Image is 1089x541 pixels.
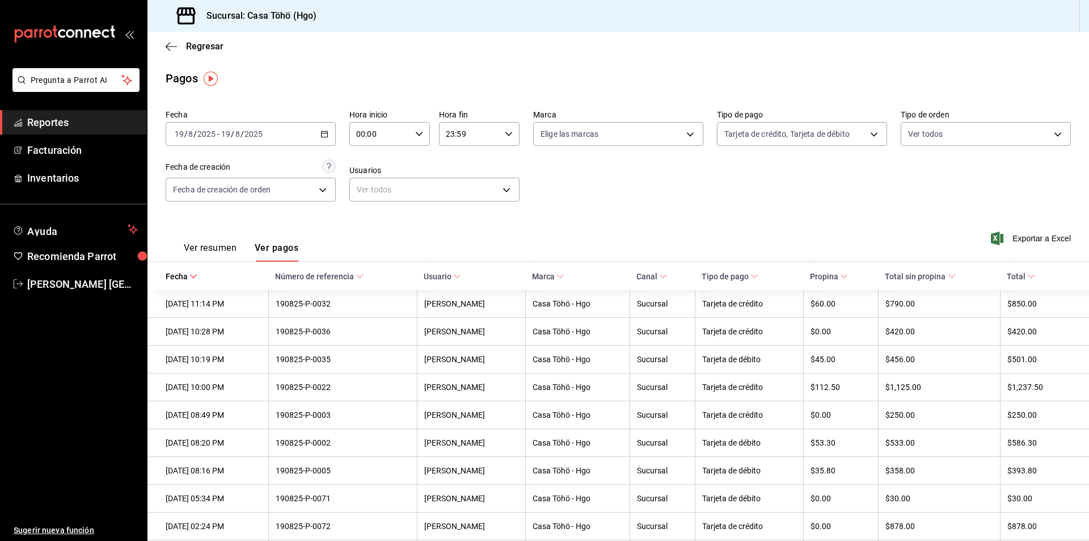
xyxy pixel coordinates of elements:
label: Marca [533,111,703,119]
div: 190825-P-0005 [276,466,410,475]
div: Casa Töhö - Hgo [533,410,623,420]
div: Ver todos [349,178,520,202]
input: -- [188,129,193,139]
button: Exportar a Excel [993,232,1071,245]
span: - [217,129,220,139]
div: $420.00 [885,327,993,336]
div: $0.00 [811,522,871,531]
div: [PERSON_NAME] [424,299,518,308]
div: $420.00 [1007,327,1071,336]
div: [DATE] 08:20 PM [166,438,261,447]
div: [DATE] 10:28 PM [166,327,261,336]
div: $0.00 [811,410,871,420]
div: Sucursal [637,355,688,364]
span: Marca [532,272,564,281]
div: $533.00 [885,438,993,447]
button: open_drawer_menu [125,30,134,39]
div: $60.00 [811,299,871,308]
span: / [193,129,197,139]
div: Casa Töhö - Hgo [533,327,623,336]
span: Ver todos [908,128,943,140]
button: Regresar [166,41,223,52]
input: ---- [244,129,263,139]
div: Pagos [166,70,198,87]
div: 190825-P-0072 [276,522,410,531]
div: Tarjeta de débito [702,494,796,503]
span: Total sin propina [885,272,955,281]
div: $1,125.00 [885,383,993,392]
div: $850.00 [1007,299,1071,308]
a: Pregunta a Parrot AI [8,82,140,94]
div: Casa Töhö - Hgo [533,355,623,364]
span: Pregunta a Parrot AI [31,74,122,86]
div: Casa Töhö - Hgo [533,299,623,308]
div: [PERSON_NAME] [424,327,518,336]
span: / [240,129,244,139]
div: [DATE] 11:14 PM [166,299,261,308]
span: Inventarios [27,170,138,186]
div: Sucursal [637,299,688,308]
h3: Sucursal: Casa Töhö (Hgo) [197,9,316,23]
div: Tarjeta de crédito [702,327,796,336]
div: 190825-P-0032 [276,299,410,308]
div: Tarjeta de crédito [702,410,796,420]
span: Fecha de creación de orden [173,184,271,195]
div: Tarjeta de crédito [702,383,796,392]
div: $250.00 [885,410,993,420]
div: 190825-P-0003 [276,410,410,420]
div: Sucursal [637,522,688,531]
div: Tarjeta de crédito [702,522,796,531]
div: $30.00 [885,494,993,503]
span: [PERSON_NAME] [GEOGRAPHIC_DATA][PERSON_NAME] [27,276,138,292]
div: [PERSON_NAME] [424,438,518,447]
div: $1,237.50 [1007,383,1071,392]
div: [PERSON_NAME] [424,355,518,364]
div: $45.00 [811,355,871,364]
div: Sucursal [637,383,688,392]
div: [PERSON_NAME] [424,466,518,475]
div: 190825-P-0002 [276,438,410,447]
div: [PERSON_NAME] [424,522,518,531]
div: $456.00 [885,355,993,364]
div: $0.00 [811,494,871,503]
div: Sucursal [637,438,688,447]
input: -- [174,129,184,139]
div: $53.30 [811,438,871,447]
label: Tipo de pago [717,111,887,119]
div: Sucursal [637,466,688,475]
div: $250.00 [1007,410,1071,420]
span: Regresar [186,41,223,52]
div: Tarjeta de débito [702,355,796,364]
div: Sucursal [637,327,688,336]
label: Hora fin [439,111,520,119]
div: Fecha de creación [166,161,230,173]
span: Número de referencia [275,272,364,281]
label: Tipo de orden [901,111,1071,119]
img: Tooltip marker [204,72,218,86]
span: Facturación [27,142,138,158]
div: $878.00 [1007,522,1071,531]
div: Sucursal [637,494,688,503]
label: Usuarios [349,166,520,174]
div: Tarjeta de crédito [702,299,796,308]
div: 190825-P-0022 [276,383,410,392]
div: Casa Töhö - Hgo [533,383,623,392]
div: $35.80 [811,466,871,475]
div: $586.30 [1007,438,1071,447]
span: Tarjeta de crédito, Tarjeta de débito [724,128,850,140]
div: $112.50 [811,383,871,392]
span: Reportes [27,115,138,130]
div: [DATE] 10:19 PM [166,355,261,364]
div: 190825-P-0071 [276,494,410,503]
div: [DATE] 08:49 PM [166,410,261,420]
div: Tarjeta de débito [702,466,796,475]
span: Elige las marcas [541,128,598,140]
div: Casa Töhö - Hgo [533,466,623,475]
div: [PERSON_NAME] [424,494,518,503]
span: Canal [636,272,667,281]
span: / [184,129,188,139]
input: -- [235,129,240,139]
div: [PERSON_NAME] [424,410,518,420]
label: Fecha [166,111,336,119]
